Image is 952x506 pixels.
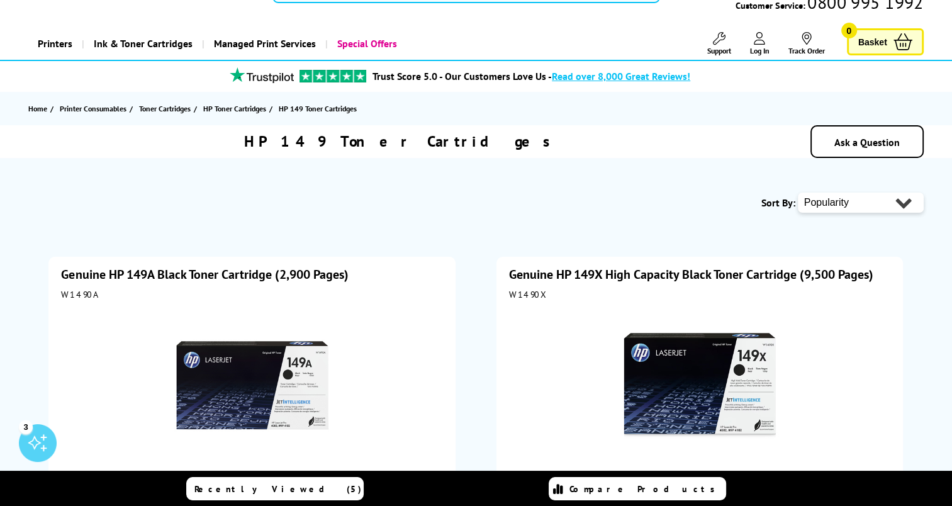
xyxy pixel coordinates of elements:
a: Ask a Question [834,136,900,149]
a: Special Offers [325,28,406,60]
a: Toner Cartridges [139,102,194,115]
h1: HP 149 Toner Cartridges [244,132,558,151]
img: trustpilot rating [300,70,366,82]
a: Printers [28,28,82,60]
a: Home [28,102,50,115]
img: trustpilot rating [224,67,300,83]
a: Basket 0 [847,28,924,55]
span: Sort By: [761,196,795,209]
span: Log In [750,46,770,55]
a: Genuine HP 149A Black Toner Cartridge (2,900 Pages) [61,266,348,283]
span: 0 [841,23,857,38]
span: Printer Consumables [60,102,126,115]
a: Log In [750,32,770,55]
div: W1490A [61,289,443,300]
a: Printer Consumables [60,102,130,115]
a: Trust Score 5.0 - Our Customers Love Us -Read over 8,000 Great Reviews! [372,70,690,82]
span: Ink & Toner Cartridges [94,28,193,60]
span: HP 149 Toner Cartridges [279,104,357,113]
a: Ink & Toner Cartridges [82,28,202,60]
img: HP 149A Black Toner Cartridge (2,900 Pages) [174,306,331,464]
span: HP Toner Cartridges [203,102,266,115]
a: HP Toner Cartridges [203,102,269,115]
a: Track Order [788,32,825,55]
a: Compare Products [549,477,726,500]
img: HP 149X High Capacity Black Toner Cartridge (9,500 Pages) [621,306,778,464]
span: Compare Products [569,483,722,495]
div: W1490X [509,289,891,300]
div: 3 [19,420,33,434]
span: Basket [858,33,887,50]
span: Read over 8,000 Great Reviews! [552,70,690,82]
a: Genuine HP 149X High Capacity Black Toner Cartridge (9,500 Pages) [509,266,873,283]
a: Support [707,32,731,55]
a: Managed Print Services [202,28,325,60]
span: Recently Viewed (5) [194,483,362,495]
span: Toner Cartridges [139,102,191,115]
span: Support [707,46,731,55]
a: Recently Viewed (5) [186,477,364,500]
